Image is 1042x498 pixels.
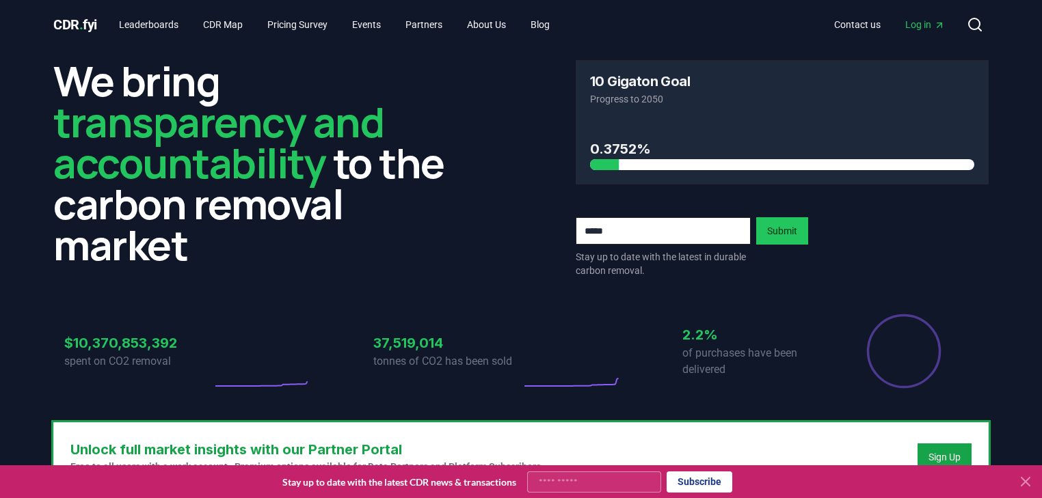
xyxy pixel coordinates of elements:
[108,12,561,37] nav: Main
[823,12,892,37] a: Contact us
[894,12,956,37] a: Log in
[256,12,338,37] a: Pricing Survey
[64,333,212,353] h3: $10,370,853,392
[373,333,521,353] h3: 37,519,014
[70,460,544,473] p: Free to all users with a work account. Premium options available for Data Partners and Platform S...
[53,60,466,265] h2: We bring to the carbon removal market
[341,12,392,37] a: Events
[905,18,945,31] span: Log in
[456,12,517,37] a: About Us
[64,353,212,370] p: spent on CO2 removal
[590,74,690,88] h3: 10 Gigaton Goal
[395,12,453,37] a: Partners
[192,12,254,37] a: CDR Map
[53,94,384,191] span: transparency and accountability
[866,313,942,389] div: Percentage of sales delivered
[682,345,830,378] p: of purchases have been delivered
[823,12,956,37] nav: Main
[79,16,83,33] span: .
[590,139,974,159] h3: 0.3752%
[918,443,972,471] button: Sign Up
[53,15,97,34] a: CDR.fyi
[590,92,974,106] p: Progress to 2050
[929,450,961,464] a: Sign Up
[108,12,189,37] a: Leaderboards
[373,353,521,370] p: tonnes of CO2 has been sold
[576,250,751,277] p: Stay up to date with the latest in durable carbon removal.
[53,16,97,33] span: CDR fyi
[756,217,808,245] button: Submit
[70,439,544,460] h3: Unlock full market insights with our Partner Portal
[520,12,561,37] a: Blog
[682,324,830,345] h3: 2.2%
